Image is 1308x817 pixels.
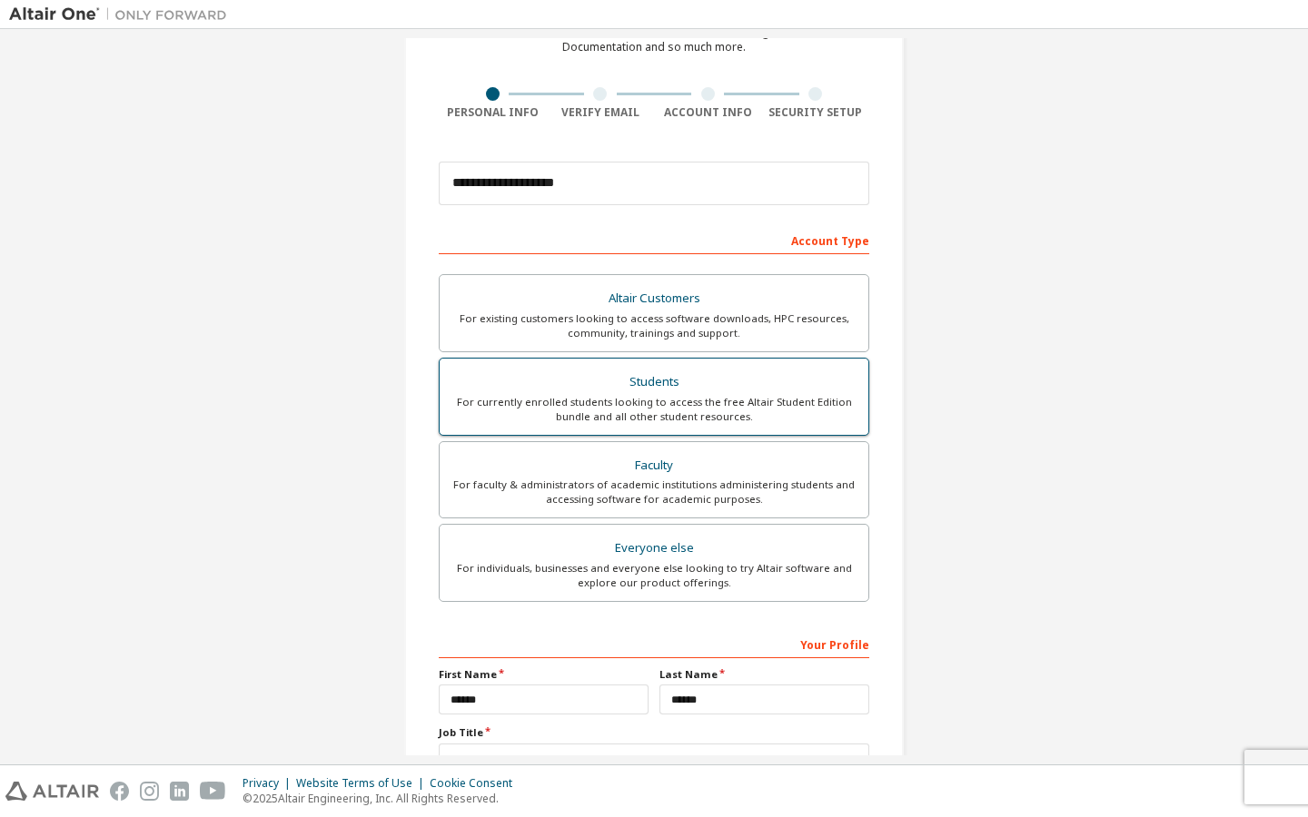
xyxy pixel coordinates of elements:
[659,667,869,682] label: Last Name
[243,776,296,791] div: Privacy
[451,477,857,507] div: For faculty & administrators of academic institutions administering students and accessing softwa...
[451,536,857,561] div: Everyone else
[243,791,523,806] p: © 2025 Altair Engineering, Inc. All Rights Reserved.
[451,395,857,424] div: For currently enrolled students looking to access the free Altair Student Edition bundle and all ...
[451,453,857,478] div: Faculty
[170,782,189,801] img: linkedin.svg
[654,105,762,120] div: Account Info
[200,782,226,801] img: youtube.svg
[140,782,159,801] img: instagram.svg
[9,5,236,24] img: Altair One
[439,105,547,120] div: Personal Info
[451,561,857,590] div: For individuals, businesses and everyone else looking to try Altair software and explore our prod...
[5,782,99,801] img: altair_logo.svg
[439,667,649,682] label: First Name
[439,629,869,658] div: Your Profile
[528,25,780,54] div: For Free Trials, Licenses, Downloads, Learning & Documentation and so much more.
[451,286,857,311] div: Altair Customers
[451,369,857,395] div: Students
[439,725,869,740] label: Job Title
[430,776,523,791] div: Cookie Consent
[439,225,869,254] div: Account Type
[762,105,870,120] div: Security Setup
[296,776,430,791] div: Website Terms of Use
[110,782,129,801] img: facebook.svg
[547,105,655,120] div: Verify Email
[451,311,857,340] div: For existing customers looking to access software downloads, HPC resources, community, trainings ...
